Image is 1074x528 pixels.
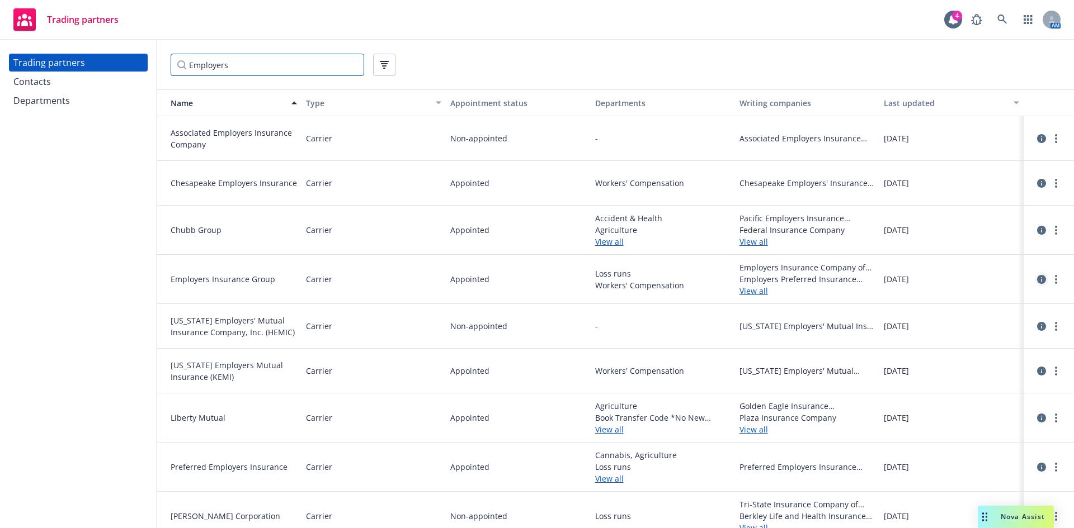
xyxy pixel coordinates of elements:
span: Carrier [306,273,332,285]
div: Appointment status [450,97,586,109]
span: Carrier [306,461,332,473]
span: Preferred Employers Insurance [171,461,297,473]
span: [US_STATE] Employers' Mutual Insurance Authority [739,365,875,377]
span: Trading partners [47,15,119,24]
a: more [1049,411,1063,425]
div: Departments [595,97,731,109]
span: Accident & Health [595,212,731,224]
a: View all [739,285,875,297]
span: Workers' Compensation [595,177,731,189]
span: [DATE] [884,320,909,332]
button: Name [157,89,302,116]
a: circleInformation [1035,411,1048,425]
span: - [595,320,598,332]
a: more [1049,510,1063,523]
div: Name [162,97,285,109]
div: Last updated [884,97,1007,109]
button: Nova Assist [978,506,1054,528]
a: circleInformation [1035,460,1048,474]
span: Book Transfer Code *No New Business* [595,412,731,424]
span: [DATE] [884,412,909,424]
a: more [1049,273,1063,286]
span: [DATE] [884,461,909,473]
a: Trading partners [9,54,148,72]
span: [DATE] [884,177,909,189]
span: Employers Preferred Insurance Company [739,273,875,285]
span: Carrier [306,224,332,236]
div: 4 [952,11,962,21]
span: Appointed [450,365,489,377]
span: Loss runs [595,268,731,279]
button: Writing companies [735,89,879,116]
div: Departments [13,92,70,110]
span: Agriculture [595,400,731,412]
span: [DATE] [884,224,909,236]
a: Trading partners [9,4,123,35]
a: View all [595,473,731,484]
button: Type [302,89,446,116]
div: Writing companies [739,97,875,109]
span: [US_STATE] Employers Mutual Insurance (KEMI) [171,359,297,383]
a: View all [739,236,875,248]
a: more [1049,320,1063,333]
span: Liberty Mutual [171,412,297,424]
span: Non-appointed [450,510,507,522]
a: more [1049,177,1063,190]
span: Non-appointed [450,132,507,144]
span: Agriculture [595,224,731,236]
a: Departments [9,92,148,110]
span: Non-appointed [450,320,507,332]
span: Loss runs [595,461,731,473]
a: Search [991,8,1014,31]
span: Employers Insurance Group [171,273,297,285]
span: [DATE] [884,510,909,522]
span: [DATE] [884,132,909,144]
span: Workers' Compensation [595,279,731,291]
span: Golden Eagle Insurance Corporation [739,400,875,412]
span: Chesapeake Employers Insurance [171,177,297,189]
input: Filter by keyword... [171,54,364,76]
a: circleInformation [1035,132,1048,145]
span: Cannabis, Agriculture [595,449,731,461]
span: Appointed [450,177,489,189]
span: [PERSON_NAME] Corporation [171,510,297,522]
span: Loss runs [595,510,731,522]
span: Berkley Life and Health Insurance Company [739,510,875,522]
a: View all [739,424,875,435]
a: Report a Bug [965,8,988,31]
span: Associated Employers Insurance Company [739,132,875,144]
button: Last updated [879,89,1024,116]
span: Carrier [306,320,332,332]
span: Appointed [450,412,489,424]
span: [US_STATE] Employers' Mutual Insurance Company, Inc. (HEMIC) [171,315,297,338]
span: Appointed [450,461,489,473]
span: Tri-State Insurance Company of [US_STATE] [739,498,875,510]
span: Carrier [306,177,332,189]
div: Type [306,97,429,109]
button: Departments [591,89,735,116]
a: more [1049,364,1063,378]
button: Appointment status [446,89,590,116]
span: [DATE] [884,365,909,377]
a: circleInformation [1035,320,1048,333]
a: circleInformation [1035,364,1048,378]
span: Federal Insurance Company [739,224,875,236]
span: Workers' Compensation [595,365,731,377]
span: Plaza Insurance Company [739,412,875,424]
span: Appointed [450,273,489,285]
span: Pacific Employers Insurance Company [739,212,875,224]
span: Carrier [306,412,332,424]
a: View all [595,236,731,248]
div: Drag to move [978,506,992,528]
span: Associated Employers Insurance Company [171,127,297,150]
span: Carrier [306,510,332,522]
a: more [1049,132,1063,145]
span: Chubb Group [171,224,297,236]
span: Chesapeake Employers' Insurance Company [739,177,875,189]
a: circleInformation [1035,223,1048,237]
a: circleInformation [1035,273,1048,286]
a: Contacts [9,73,148,91]
span: Employers Insurance Company of [US_STATE] [739,261,875,273]
a: circleInformation [1035,177,1048,190]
